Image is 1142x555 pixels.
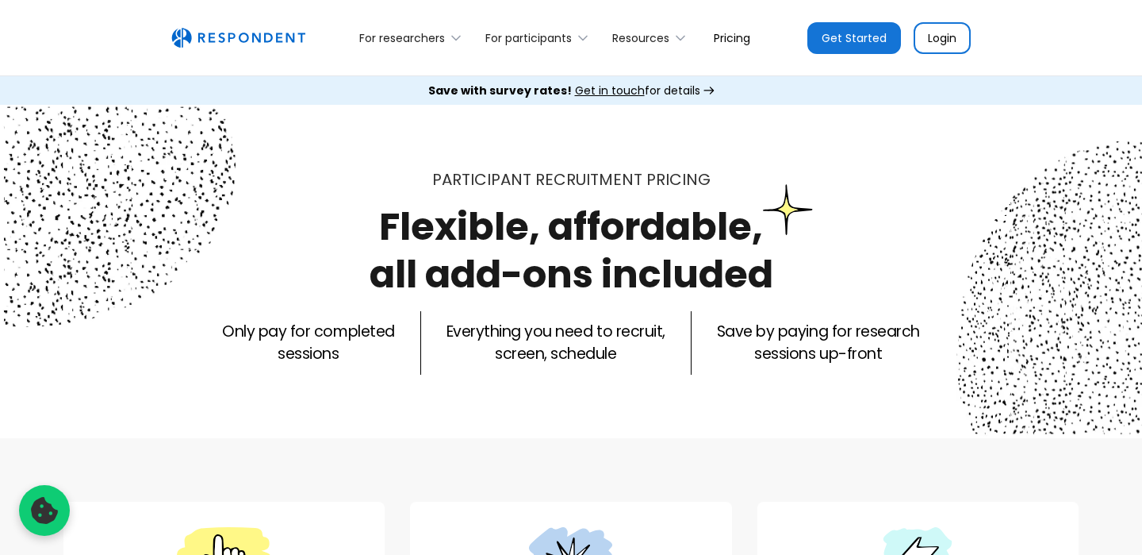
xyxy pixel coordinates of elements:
[351,19,477,56] div: For researchers
[446,321,665,365] p: Everything you need to recruit, screen, schedule
[477,19,604,56] div: For participants
[575,83,645,98] span: Get in touch
[222,321,394,365] p: Only pay for completed sessions
[914,22,971,54] a: Login
[612,30,669,46] div: Resources
[171,28,305,48] img: Untitled UI logotext
[646,168,711,191] span: PRICING
[428,83,700,98] div: for details
[171,28,305,48] a: home
[701,19,763,56] a: Pricing
[428,83,572,98] strong: Save with survey rates!
[717,321,920,365] p: Save by paying for research sessions up-front
[807,22,901,54] a: Get Started
[370,200,773,301] h1: Flexible, affordable, all add-ons included
[604,19,701,56] div: Resources
[485,30,572,46] div: For participants
[432,168,642,191] span: Participant recruitment
[359,30,445,46] div: For researchers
